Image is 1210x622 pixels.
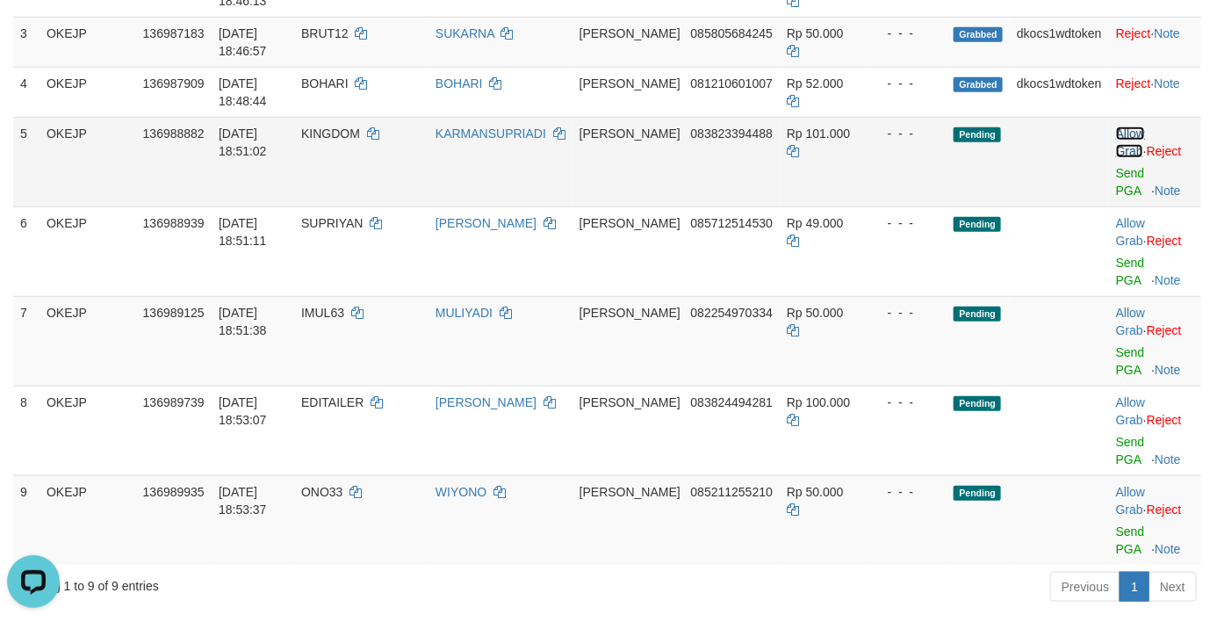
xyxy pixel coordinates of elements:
[1120,572,1149,602] a: 1
[954,486,1001,501] span: Pending
[13,570,491,595] div: Showing 1 to 9 of 9 entries
[301,395,364,409] span: EDITAILER
[580,76,681,90] span: [PERSON_NAME]
[691,76,773,90] span: Copy 081210601007 to clipboard
[1147,413,1182,427] a: Reject
[1116,485,1145,517] a: Allow Grab
[436,216,537,230] a: [PERSON_NAME]
[874,483,940,501] div: - - -
[219,216,267,248] span: [DATE] 18:51:11
[1109,206,1201,296] td: ·
[1116,216,1145,248] a: Allow Grab
[143,306,205,320] span: 136989125
[13,475,40,565] td: 9
[1155,184,1181,198] a: Note
[580,127,681,141] span: [PERSON_NAME]
[580,26,681,40] span: [PERSON_NAME]
[1116,76,1151,90] a: Reject
[301,26,349,40] span: BRUT12
[1116,216,1147,248] span: ·
[1147,234,1182,248] a: Reject
[1116,256,1145,287] a: Send PGA
[691,127,773,141] span: Copy 083823394488 to clipboard
[1155,273,1181,287] a: Note
[436,485,486,499] a: WIYONO
[1147,323,1182,337] a: Reject
[219,395,267,427] span: [DATE] 18:53:07
[143,76,205,90] span: 136987909
[1155,76,1181,90] a: Note
[1109,67,1201,117] td: ·
[1050,572,1120,602] a: Previous
[954,77,1003,92] span: Grabbed
[13,67,40,117] td: 4
[1116,395,1145,427] a: Allow Grab
[787,395,850,409] span: Rp 100.000
[954,217,1001,232] span: Pending
[580,485,681,499] span: [PERSON_NAME]
[874,125,940,142] div: - - -
[40,386,136,475] td: OKEJP
[219,26,267,58] span: [DATE] 18:46:57
[1010,67,1109,117] td: dkocs1wdtoken
[1155,452,1181,466] a: Note
[1109,386,1201,475] td: ·
[301,76,349,90] span: BOHARI
[40,475,136,565] td: OKEJP
[1109,475,1201,565] td: ·
[787,127,850,141] span: Rp 101.000
[1116,435,1145,466] a: Send PGA
[301,306,344,320] span: IMUL63
[143,216,205,230] span: 136988939
[143,485,205,499] span: 136989935
[691,306,773,320] span: Copy 082254970334 to clipboard
[954,27,1003,42] span: Grabbed
[1109,296,1201,386] td: ·
[1155,26,1181,40] a: Note
[787,26,844,40] span: Rp 50.000
[787,485,844,499] span: Rp 50.000
[1149,572,1197,602] a: Next
[874,304,940,322] div: - - -
[436,127,546,141] a: KARMANSUPRIADI
[691,216,773,230] span: Copy 085712514530 to clipboard
[954,396,1001,411] span: Pending
[580,395,681,409] span: [PERSON_NAME]
[40,206,136,296] td: OKEJP
[874,75,940,92] div: - - -
[1155,363,1181,377] a: Note
[301,216,364,230] span: SUPRIYAN
[13,17,40,67] td: 3
[436,76,483,90] a: BOHARI
[787,306,844,320] span: Rp 50.000
[13,296,40,386] td: 7
[1116,306,1147,337] span: ·
[7,7,60,60] button: Open LiveChat chat widget
[691,26,773,40] span: Copy 085805684245 to clipboard
[13,117,40,206] td: 5
[436,395,537,409] a: [PERSON_NAME]
[954,127,1001,142] span: Pending
[580,216,681,230] span: [PERSON_NAME]
[787,216,844,230] span: Rp 49.000
[1116,127,1147,158] span: ·
[219,306,267,337] span: [DATE] 18:51:38
[13,386,40,475] td: 8
[219,127,267,158] span: [DATE] 18:51:02
[580,306,681,320] span: [PERSON_NAME]
[1116,166,1145,198] a: Send PGA
[40,296,136,386] td: OKEJP
[13,206,40,296] td: 6
[874,25,940,42] div: - - -
[143,26,205,40] span: 136987183
[219,76,267,108] span: [DATE] 18:48:44
[40,67,136,117] td: OKEJP
[40,17,136,67] td: OKEJP
[874,214,940,232] div: - - -
[1109,17,1201,67] td: ·
[1155,542,1181,556] a: Note
[1116,524,1145,556] a: Send PGA
[1116,127,1145,158] a: Allow Grab
[1147,144,1182,158] a: Reject
[143,127,205,141] span: 136988882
